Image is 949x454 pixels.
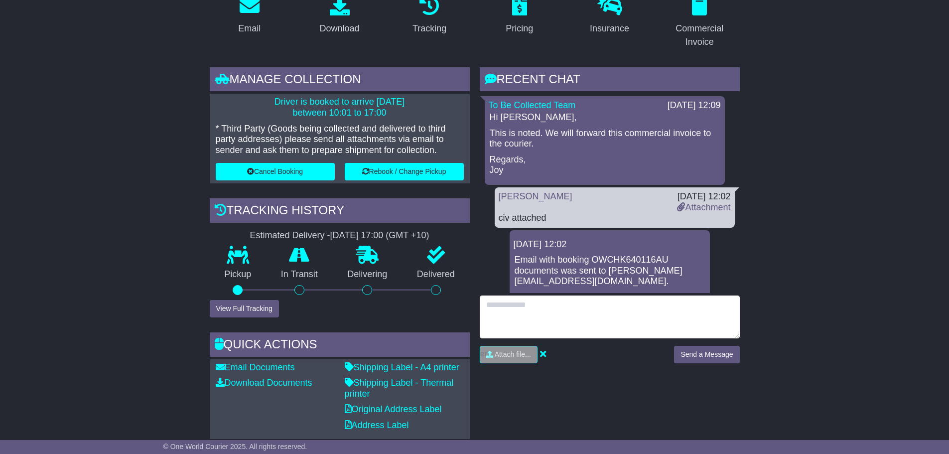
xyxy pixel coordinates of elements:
p: * Third Party (Goods being collected and delivered to third party addresses) please send all atta... [216,124,464,156]
a: Address Label [345,420,409,430]
div: Estimated Delivery - [210,230,470,241]
div: RECENT CHAT [480,67,740,94]
p: Driver is booked to arrive [DATE] between 10:01 to 17:00 [216,97,464,118]
a: Shipping Label - Thermal printer [345,378,454,399]
button: Cancel Booking [216,163,335,180]
div: [DATE] 12:02 [677,191,730,202]
a: Original Address Label [345,404,442,414]
div: Tracking history [210,198,470,225]
p: More details about booking: . [515,292,705,303]
p: Email with booking OWCHK640116AU documents was sent to [PERSON_NAME][EMAIL_ADDRESS][DOMAIN_NAME]. [515,255,705,287]
a: Email Documents [216,362,295,372]
p: In Transit [266,269,333,280]
div: Download [319,22,359,35]
button: View Full Tracking [210,300,279,317]
a: Shipping Label - A4 printer [345,362,459,372]
div: Tracking [412,22,446,35]
a: here [625,292,643,302]
p: Delivered [402,269,470,280]
div: civ attached [499,213,731,224]
a: Download Documents [216,378,312,388]
button: Send a Message [674,346,739,363]
button: Rebook / Change Pickup [345,163,464,180]
p: Delivering [333,269,403,280]
div: [DATE] 17:00 (GMT +10) [330,230,429,241]
div: Commercial Invoice [666,22,733,49]
p: Regards, Joy [490,154,720,176]
div: Insurance [590,22,629,35]
div: [DATE] 12:09 [668,100,721,111]
div: Quick Actions [210,332,470,359]
span: © One World Courier 2025. All rights reserved. [163,443,307,451]
a: To Be Collected Team [489,100,576,110]
div: Email [238,22,261,35]
p: This is noted. We will forward this commercial invoice to the courier. [490,128,720,150]
a: [PERSON_NAME] [499,191,572,201]
div: Manage collection [210,67,470,94]
p: Pickup [210,269,267,280]
p: Hi [PERSON_NAME], [490,112,720,123]
a: Attachment [677,202,730,212]
div: Pricing [506,22,533,35]
div: [DATE] 12:02 [514,239,706,250]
